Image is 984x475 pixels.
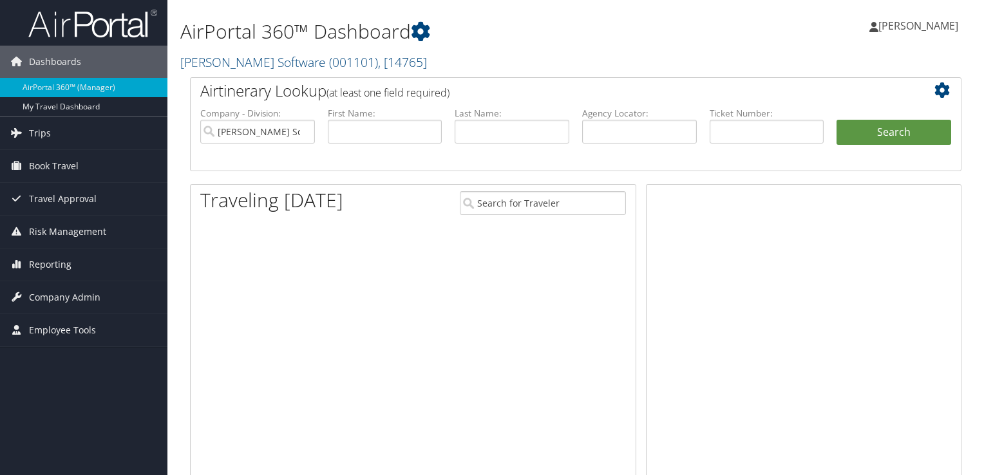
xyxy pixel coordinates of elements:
button: Search [837,120,951,145]
span: Employee Tools [29,314,96,346]
span: , [ 14765 ] [378,53,427,71]
span: Risk Management [29,216,106,248]
label: Ticket Number: [710,107,824,120]
h2: Airtinerary Lookup [200,80,887,102]
a: [PERSON_NAME] [869,6,971,45]
label: Agency Locator: [582,107,697,120]
span: Reporting [29,248,71,281]
img: airportal-logo.png [28,8,157,39]
span: [PERSON_NAME] [878,19,958,33]
span: Company Admin [29,281,100,313]
span: Dashboards [29,46,81,78]
h1: Traveling [DATE] [200,187,343,214]
span: Travel Approval [29,183,97,215]
span: Trips [29,117,51,149]
label: First Name: [328,107,442,120]
a: [PERSON_NAME] Software [180,53,427,71]
span: (at least one field required) [326,86,449,100]
span: Book Travel [29,150,79,182]
span: ( 001101 ) [329,53,378,71]
input: Search for Traveler [460,191,626,215]
label: Last Name: [455,107,569,120]
label: Company - Division: [200,107,315,120]
h1: AirPortal 360™ Dashboard [180,18,708,45]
